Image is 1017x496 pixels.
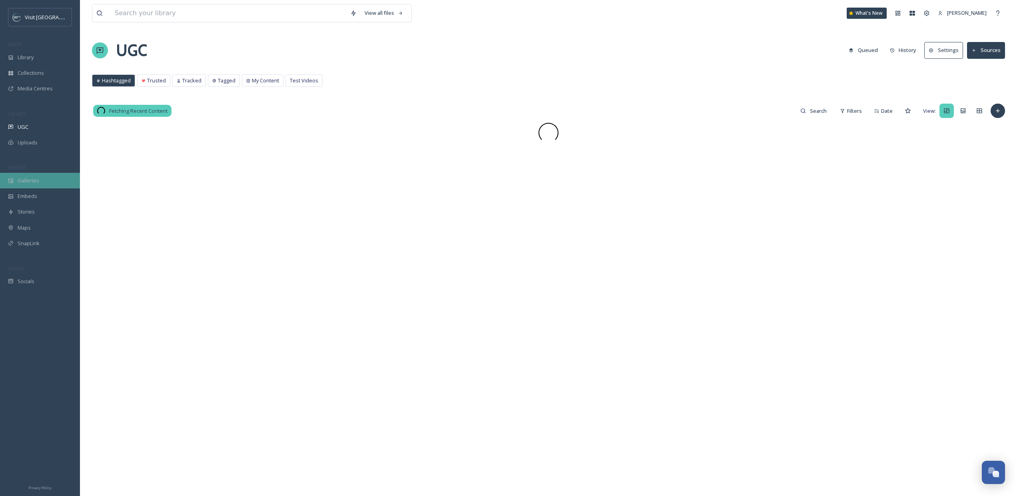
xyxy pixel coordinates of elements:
[8,164,26,170] span: WIDGETS
[25,13,87,21] span: Visit [GEOGRAPHIC_DATA]
[18,192,37,200] span: Embeds
[847,8,887,19] a: What's New
[934,5,991,21] a: [PERSON_NAME]
[845,42,886,58] a: Queued
[218,77,235,84] span: Tagged
[28,482,52,492] a: Privacy Policy
[28,485,52,490] span: Privacy Policy
[18,240,40,247] span: SnapLink
[881,107,893,115] span: Date
[18,123,28,131] span: UGC
[924,42,963,58] button: Settings
[982,461,1005,484] button: Open Chat
[8,41,22,47] span: MEDIA
[847,107,862,115] span: Filters
[18,278,34,285] span: Socials
[116,38,147,62] a: UGC
[13,13,21,21] img: c3es6xdrejuflcaqpovn.png
[924,42,967,58] a: Settings
[111,4,346,22] input: Search your library
[806,103,832,119] input: Search
[18,69,44,77] span: Collections
[947,9,987,16] span: [PERSON_NAME]
[18,177,39,184] span: Galleries
[361,5,407,21] a: View all files
[109,107,168,115] span: Fetching Recent Content
[18,139,38,146] span: Uploads
[923,107,936,115] span: View:
[290,77,318,84] span: Test Videos
[967,42,1005,58] button: Sources
[8,265,24,271] span: SOCIALS
[147,77,166,84] span: Trusted
[18,224,31,232] span: Maps
[18,54,34,61] span: Library
[102,77,131,84] span: Hashtagged
[886,42,921,58] button: History
[845,42,882,58] button: Queued
[182,77,201,84] span: Tracked
[8,111,25,117] span: COLLECT
[18,85,53,92] span: Media Centres
[886,42,925,58] a: History
[18,208,35,216] span: Stories
[252,77,279,84] span: My Content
